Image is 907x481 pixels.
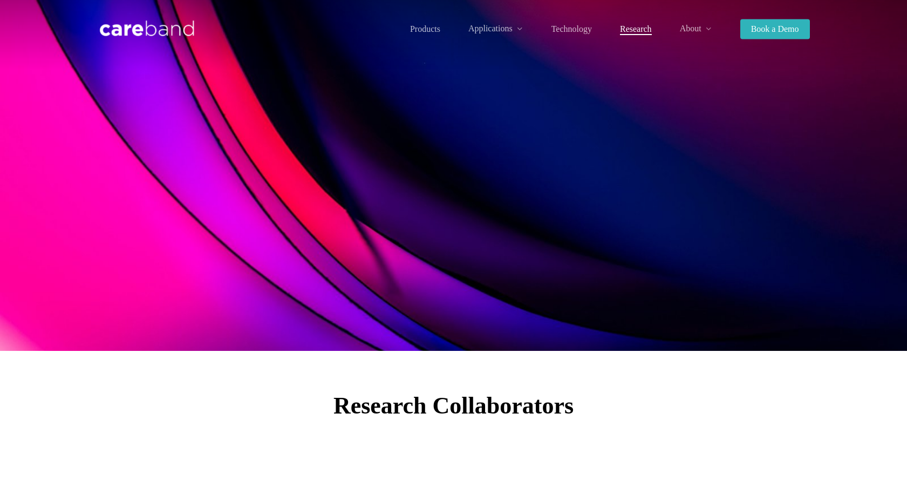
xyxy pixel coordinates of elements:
span: Applications [468,24,513,33]
a: Technology [551,25,592,33]
span: Technology [551,24,592,33]
span: About [680,24,701,33]
h2: Research Collaborators [98,391,810,421]
a: About [680,24,712,33]
a: Products [410,25,440,33]
span: Book a Demo [751,24,799,33]
span: Research [620,24,652,33]
span: Products [410,24,440,33]
a: Book a Demo [740,25,810,33]
a: Applications [468,24,523,33]
a: Research [620,25,652,33]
